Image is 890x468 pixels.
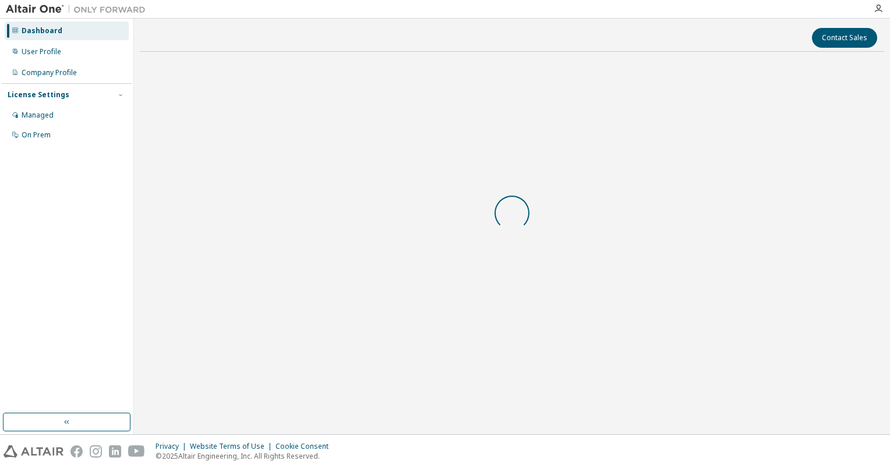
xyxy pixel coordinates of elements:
div: Company Profile [22,68,77,77]
img: altair_logo.svg [3,445,63,458]
div: Managed [22,111,54,120]
div: User Profile [22,47,61,56]
div: License Settings [8,90,69,100]
img: Altair One [6,3,151,15]
img: instagram.svg [90,445,102,458]
img: linkedin.svg [109,445,121,458]
div: Dashboard [22,26,62,36]
button: Contact Sales [812,28,877,48]
img: youtube.svg [128,445,145,458]
p: © 2025 Altair Engineering, Inc. All Rights Reserved. [156,451,335,461]
div: Cookie Consent [276,442,335,451]
div: Privacy [156,442,190,451]
img: facebook.svg [70,445,83,458]
div: On Prem [22,130,51,140]
div: Website Terms of Use [190,442,276,451]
